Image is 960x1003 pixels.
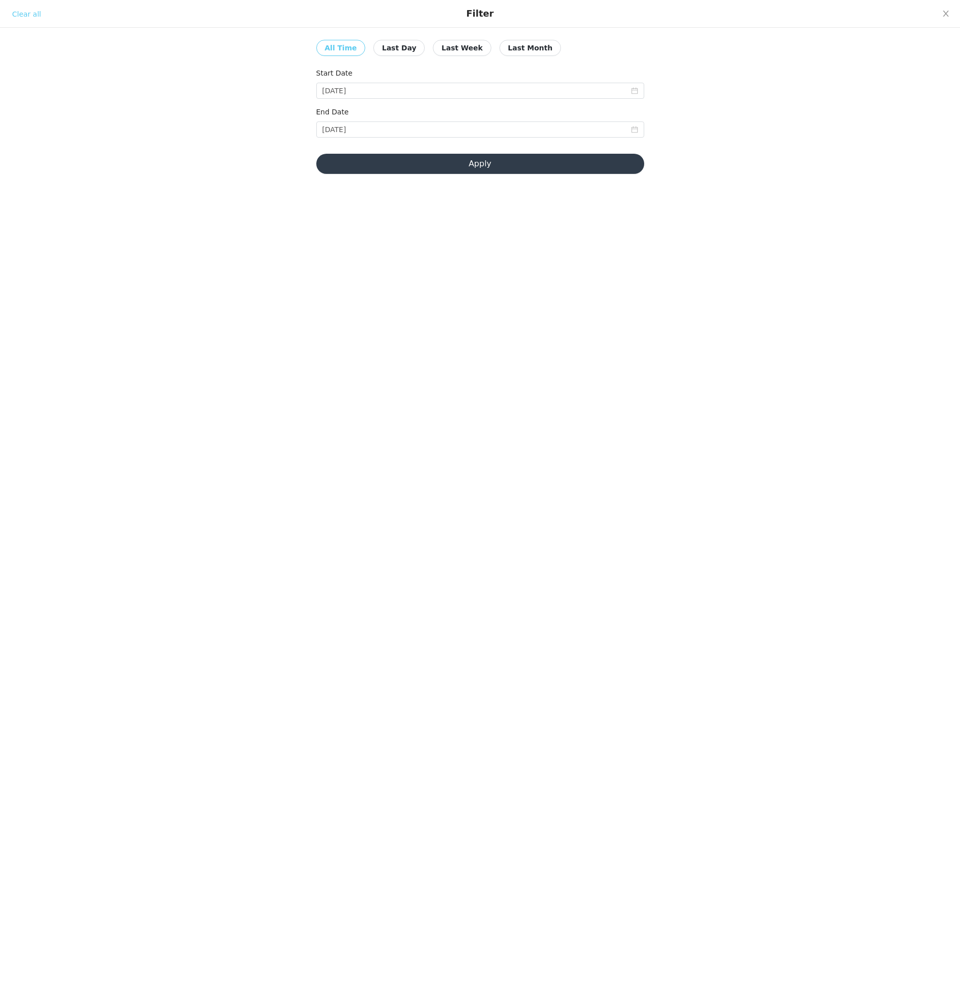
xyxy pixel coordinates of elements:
[316,40,366,56] button: All Time
[631,87,638,94] i: icon: calendar
[631,126,638,133] i: icon: calendar
[12,9,41,20] div: Clear all
[433,40,491,56] button: Last Week
[499,40,561,56] button: Last Month
[316,154,644,174] button: Apply
[942,10,950,18] i: icon: close
[466,8,493,19] div: Filter
[373,40,425,56] button: Last Day
[316,69,353,77] label: Start Date
[316,108,349,116] label: End Date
